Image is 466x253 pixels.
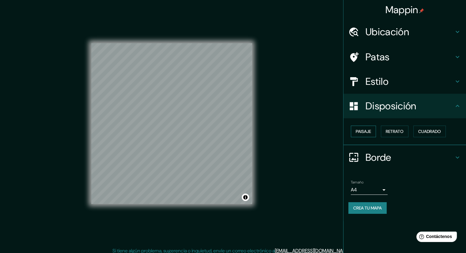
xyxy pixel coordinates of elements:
font: Disposición [366,100,416,112]
font: Patas [366,51,390,63]
font: Tamaño [351,180,363,185]
div: A4 [351,185,388,195]
button: Paisaje [351,126,376,137]
font: Retrato [386,129,403,134]
div: Borde [343,145,466,170]
button: Activar o desactivar atribución [242,194,249,201]
font: Ubicación [366,25,409,38]
div: Ubicación [343,20,466,44]
canvas: Mapa [91,43,252,204]
button: Retrato [381,126,408,137]
font: Crea tu mapa [353,205,382,211]
font: Cuadrado [418,129,441,134]
button: Crea tu mapa [348,202,387,214]
font: Estilo [366,75,388,88]
font: Borde [366,151,391,164]
button: Cuadrado [413,126,446,137]
font: Paisaje [356,129,371,134]
font: A4 [351,187,357,193]
img: pin-icon.png [419,8,424,13]
font: Mappin [385,3,418,16]
div: Estilo [343,69,466,94]
div: Disposición [343,94,466,118]
iframe: Lanzador de widgets de ayuda [411,229,459,246]
div: Patas [343,45,466,69]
